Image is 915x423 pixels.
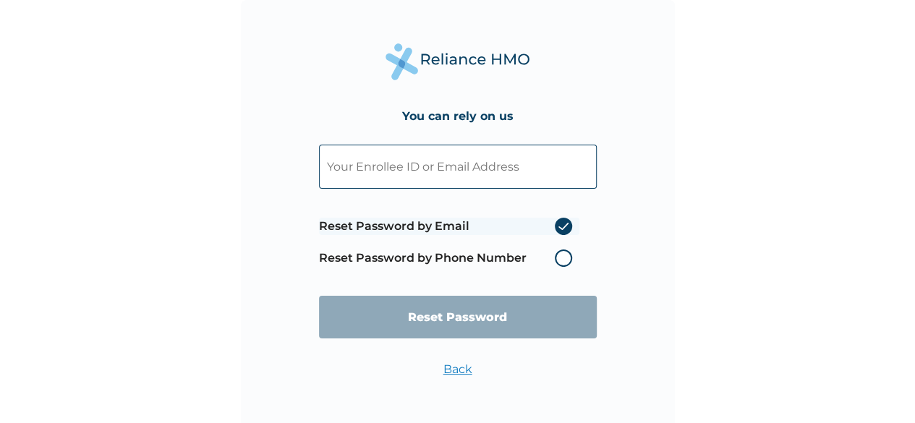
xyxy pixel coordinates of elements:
input: Your Enrollee ID or Email Address [319,145,597,189]
label: Reset Password by Email [319,218,579,235]
a: Back [443,362,472,376]
img: Reliance Health's Logo [386,43,530,80]
input: Reset Password [319,296,597,338]
label: Reset Password by Phone Number [319,249,579,267]
h4: You can rely on us [402,109,514,123]
span: Password reset method [319,210,579,274]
